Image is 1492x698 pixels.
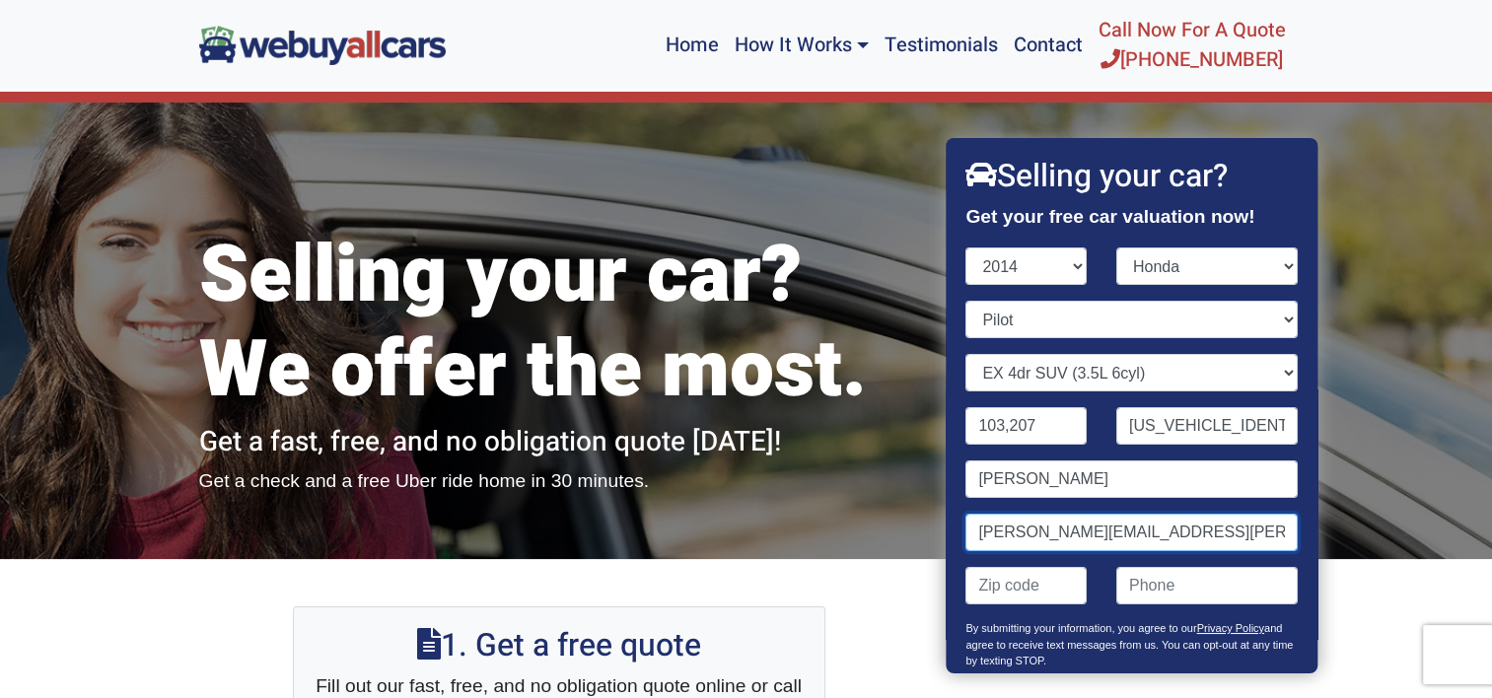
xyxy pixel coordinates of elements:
[314,627,805,664] h2: 1. Get a free quote
[966,567,1088,604] input: Zip code
[1116,407,1298,445] input: VIN (optional)
[1197,622,1264,634] a: Privacy Policy
[966,514,1298,551] input: Email
[199,467,919,496] p: Get a check and a free Uber ride home in 30 minutes.
[966,407,1088,445] input: Mileage
[966,158,1298,195] h2: Selling your car?
[966,460,1298,498] input: Name
[1091,8,1294,83] a: Call Now For A Quote[PHONE_NUMBER]
[966,206,1255,227] strong: Get your free car valuation now!
[966,620,1298,679] p: By submitting your information, you agree to our and agree to receive text messages from us. You ...
[658,8,726,83] a: Home
[1006,8,1091,83] a: Contact
[1116,567,1298,604] input: Phone
[199,26,446,64] img: We Buy All Cars in NJ logo
[877,8,1006,83] a: Testimonials
[199,229,919,418] h1: Selling your car? We offer the most.
[726,8,876,83] a: How It Works
[199,426,919,459] h2: Get a fast, free, and no obligation quote [DATE]!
